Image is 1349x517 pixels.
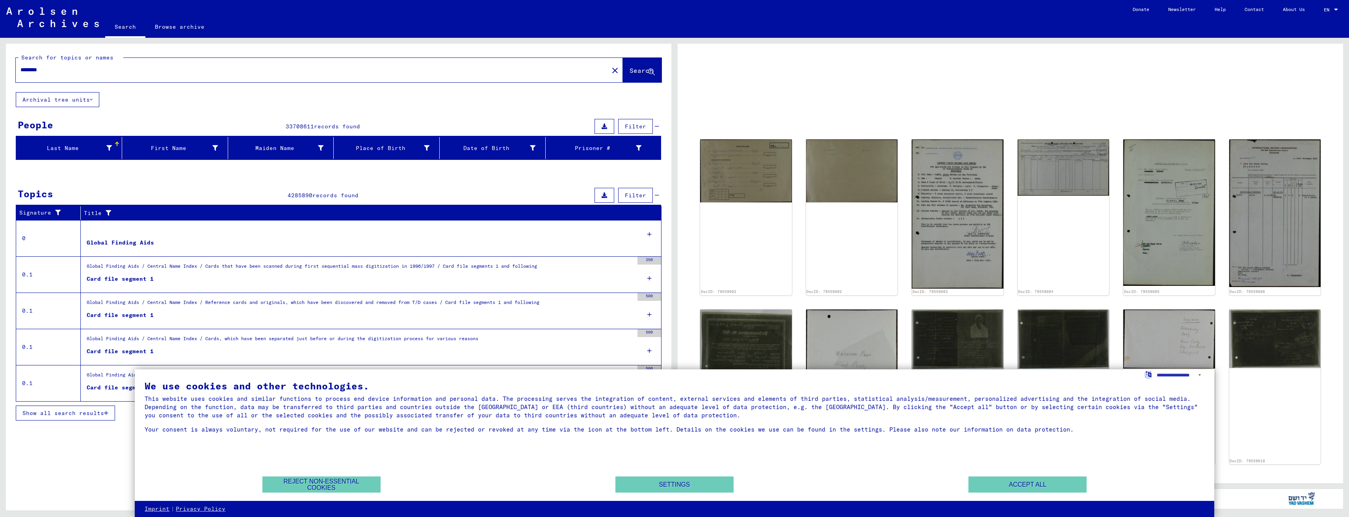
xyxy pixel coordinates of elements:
[87,384,154,392] div: Card file segment 1
[122,137,228,159] mat-header-cell: First Name
[87,335,478,346] div: Global Finding Aids / Central Name Index / Cards, which have been separated just before or during...
[16,365,81,401] td: 0.1
[231,144,324,152] div: Maiden Name
[625,192,646,199] span: Filter
[87,275,154,283] div: Card file segment 1
[16,329,81,365] td: 0.1
[84,209,646,217] div: Title
[145,425,1204,434] div: Your consent is always voluntary, not required for the use of our website and can be rejected or ...
[19,207,82,219] div: Signature
[125,142,228,154] div: First Name
[87,239,154,247] div: Global Finding Aids
[125,144,218,152] div: First Name
[549,142,651,154] div: Prisoner #
[623,58,661,82] button: Search
[618,188,653,203] button: Filter
[18,118,53,132] div: People
[610,66,620,75] mat-icon: close
[1229,139,1321,287] img: 001.jpg
[262,476,381,493] button: Reject non-essential cookies
[1123,309,1215,369] img: 002.jpg
[637,329,661,337] div: 500
[288,192,312,199] span: 4285890
[1287,489,1316,508] img: yv_logo.png
[87,311,154,319] div: Card file segment 1
[18,187,53,201] div: Topics
[1123,139,1215,286] img: 001.jpg
[16,406,115,421] button: Show all search results
[546,137,661,159] mat-header-cell: Prisoner #
[22,410,104,417] span: Show all search results
[19,144,112,152] div: Last Name
[637,293,661,301] div: 500
[176,505,225,513] a: Privacy Policy
[87,371,539,382] div: Global Finding Aids / Central Name Index / Reference cards phonetically ordered, which could not ...
[334,137,440,159] mat-header-cell: Place of Birth
[1018,309,1109,369] img: 001.jpg
[312,192,359,199] span: records found
[968,476,1087,493] button: Accept all
[625,123,646,130] span: Filter
[912,139,1003,289] img: 001.jpg
[105,17,145,38] a: Search
[1018,289,1054,294] a: DocID: 79559604
[443,144,535,152] div: Date of Birth
[618,119,653,134] button: Filter
[912,309,1003,370] img: 001.jpg
[1324,7,1332,13] span: EN
[145,505,169,513] a: Imprint
[912,289,948,294] a: DocID: 79559603
[700,309,792,458] img: 001.jpg
[145,395,1204,419] div: This website uses cookies and similar functions to process end device information and personal da...
[84,207,654,219] div: Title
[87,347,154,356] div: Card file segment 1
[549,144,641,152] div: Prisoner #
[16,256,81,293] td: 0.1
[637,257,661,265] div: 350
[6,7,99,27] img: Arolsen_neg.svg
[19,142,122,154] div: Last Name
[231,142,334,154] div: Maiden Name
[286,123,314,130] span: 33708611
[607,62,623,78] button: Clear
[337,144,429,152] div: Place of Birth
[1230,459,1265,463] a: DocID: 79559610
[21,54,113,61] mat-label: Search for topics or names
[145,381,1204,391] div: We use cookies and other technologies.
[1124,289,1159,294] a: DocID: 79559605
[443,142,545,154] div: Date of Birth
[806,139,898,202] img: 002.jpg
[228,137,334,159] mat-header-cell: Maiden Name
[806,309,898,424] img: 002.jpg
[701,289,736,294] a: DocID: 79559602
[1230,289,1265,294] a: DocID: 79559606
[16,220,81,256] td: 0
[16,137,122,159] mat-header-cell: Last Name
[87,263,537,274] div: Global Finding Aids / Central Name Index / Cards that have been scanned during first sequential m...
[19,209,74,217] div: Signature
[16,92,99,107] button: Archival tree units
[806,289,842,294] a: DocID: 79559602
[145,17,214,36] a: Browse archive
[637,365,661,373] div: 500
[1018,139,1109,196] img: 001.jpg
[440,137,546,159] mat-header-cell: Date of Birth
[615,476,734,493] button: Settings
[337,142,439,154] div: Place of Birth
[630,67,653,74] span: Search
[700,139,792,202] img: 001.jpg
[314,123,360,130] span: records found
[16,293,81,329] td: 0.1
[87,299,539,310] div: Global Finding Aids / Central Name Index / Reference cards and originals, which have been discove...
[1229,309,1321,368] img: 001.jpg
